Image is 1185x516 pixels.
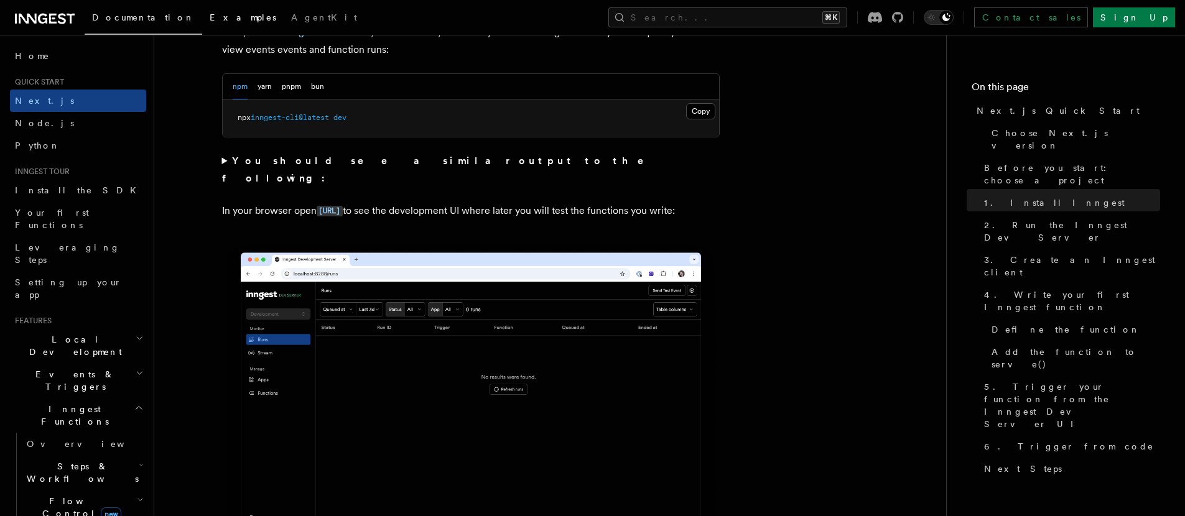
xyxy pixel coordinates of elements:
span: dev [333,113,346,122]
a: Node.js [10,112,146,134]
span: Add the function to serve() [992,346,1160,371]
a: 4. Write your first Inngest function [979,283,1160,318]
a: 3. Create an Inngest client [979,249,1160,283]
a: Python [10,134,146,157]
a: Setting up your app [10,271,146,306]
span: AgentKit [291,12,357,22]
strong: You should see a similar output to the following: [222,155,662,184]
span: 5. Trigger your function from the Inngest Dev Server UI [984,380,1160,430]
span: inngest-cli@latest [251,113,329,122]
a: Define the function [987,318,1160,341]
span: Define the function [992,323,1140,336]
span: Install the SDK [15,185,144,195]
a: Before you start: choose a project [979,157,1160,191]
button: pnpm [282,74,301,99]
button: bun [311,74,324,99]
a: 1. Install Inngest [979,191,1160,214]
span: Inngest Functions [10,403,134,428]
span: Features [10,316,52,326]
a: Next.js [10,90,146,112]
a: Home [10,45,146,67]
span: Steps & Workflows [22,460,139,485]
span: Examples [210,12,276,22]
span: Python [15,141,60,150]
span: Node.js [15,118,74,128]
span: npx [238,113,251,122]
a: Leveraging Steps [10,236,146,271]
p: Next, start the , which is a fast, in-memory version of Inngest where you can quickly send and vi... [222,24,720,58]
h4: On this page [972,80,1160,99]
span: Setting up your app [15,277,122,300]
span: Overview [27,439,155,449]
button: Search...⌘K [608,7,847,27]
span: Inngest tour [10,167,70,177]
button: Local Development [10,328,146,363]
a: Contact sales [974,7,1088,27]
a: 5. Trigger your function from the Inngest Dev Server UI [979,375,1160,435]
span: Events & Triggers [10,368,136,393]
span: Next.js [15,96,74,106]
a: Add the function to serve() [987,341,1160,375]
summary: You should see a similar output to the following: [222,152,720,187]
a: [URL] [317,205,343,216]
span: Before you start: choose a project [984,162,1160,187]
span: 6. Trigger from code [984,440,1154,453]
a: AgentKit [284,4,365,34]
a: Choose Next.js version [987,122,1160,157]
p: In your browser open to see the development UI where later you will test the functions you write: [222,202,720,220]
span: Next.js Quick Start [977,104,1140,117]
a: Sign Up [1093,7,1175,27]
span: 2. Run the Inngest Dev Server [984,219,1160,244]
a: Next.js Quick Start [972,99,1160,122]
span: Leveraging Steps [15,242,120,265]
button: yarn [258,74,272,99]
span: 4. Write your first Inngest function [984,288,1160,313]
a: 6. Trigger from code [979,435,1160,458]
button: Events & Triggers [10,363,146,398]
span: Next Steps [984,463,1062,475]
a: Documentation [85,4,202,35]
kbd: ⌘K [822,11,840,24]
span: 3. Create an Inngest client [984,254,1160,279]
a: Your first Functions [10,201,146,236]
a: 2. Run the Inngest Dev Server [979,214,1160,249]
span: Your first Functions [15,208,89,230]
span: Local Development [10,333,136,358]
span: Quick start [10,77,64,87]
button: npm [233,74,248,99]
code: [URL] [317,206,343,216]
a: Overview [22,433,146,455]
button: Steps & Workflows [22,455,146,490]
a: Examples [202,4,284,34]
a: Install the SDK [10,179,146,201]
span: Home [15,50,50,62]
button: Toggle dark mode [924,10,954,25]
button: Inngest Functions [10,398,146,433]
button: Copy [686,103,715,119]
span: Documentation [92,12,195,22]
a: Next Steps [979,458,1160,480]
span: 1. Install Inngest [984,196,1125,209]
span: Choose Next.js version [992,127,1160,152]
